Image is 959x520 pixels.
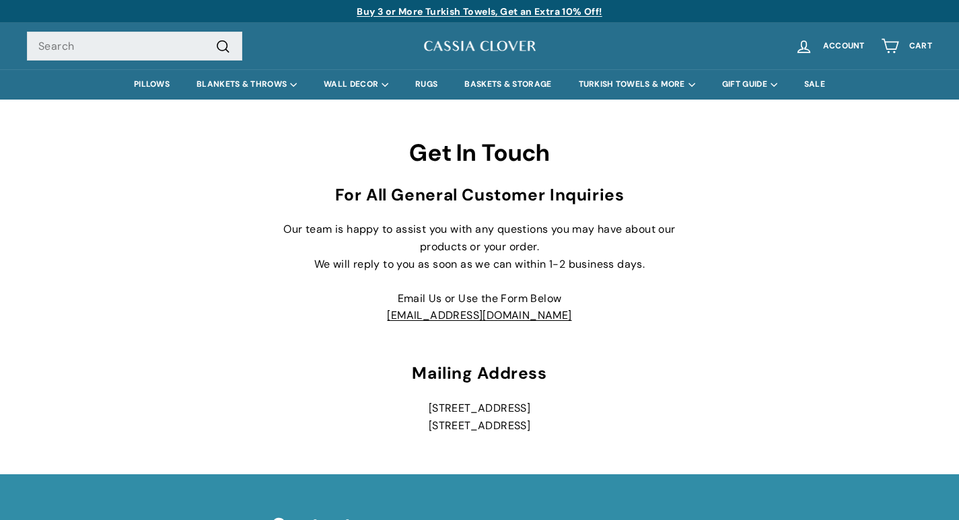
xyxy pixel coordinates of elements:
summary: BLANKETS & THROWS [183,69,310,100]
a: PILLOWS [120,69,183,100]
h3: Mailing Address [271,365,688,383]
summary: GIFT GUIDE [709,69,791,100]
p: [STREET_ADDRESS] [STREET_ADDRESS] [271,400,688,434]
a: Account [787,26,873,66]
summary: WALL DECOR [310,69,402,100]
p: Our team is happy to assist you with any questions you may have about our products or your order.... [271,221,688,324]
a: [EMAIL_ADDRESS][DOMAIN_NAME] [387,308,571,322]
input: Search [27,32,242,61]
span: Account [823,42,865,50]
h2: Get In Touch [271,140,688,166]
a: SALE [791,69,839,100]
h3: For All General Customer Inquiries [271,186,688,205]
summary: TURKISH TOWELS & MORE [565,69,709,100]
a: RUGS [402,69,451,100]
a: Cart [873,26,940,66]
span: Cart [909,42,932,50]
a: BASKETS & STORAGE [451,69,565,100]
a: Buy 3 or More Turkish Towels, Get an Extra 10% Off! [357,5,602,17]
